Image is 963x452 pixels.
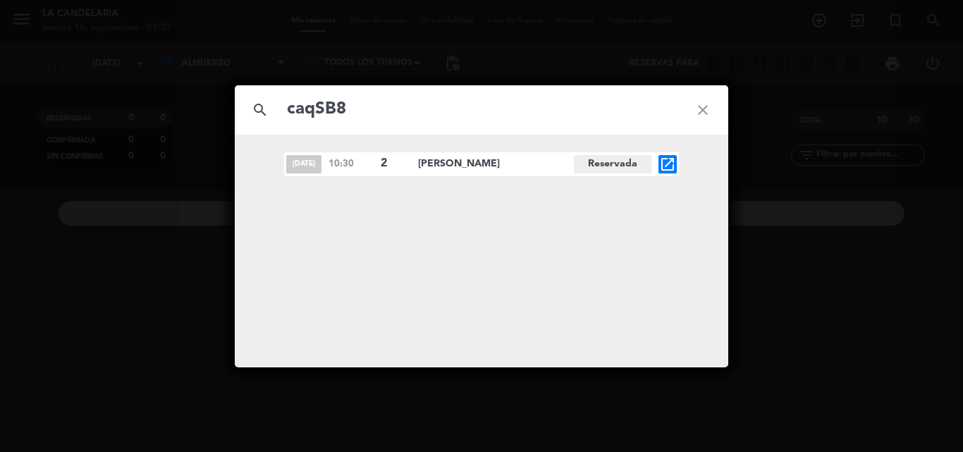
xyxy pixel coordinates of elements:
span: [DATE] [286,155,321,173]
i: close [677,85,728,135]
span: 2 [381,154,406,173]
i: search [235,85,286,135]
span: [PERSON_NAME] [418,156,574,172]
input: Buscar reservas [286,95,677,124]
i: open_in_new [659,156,676,173]
span: 10:30 [329,157,374,171]
span: Reservada [574,155,651,173]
